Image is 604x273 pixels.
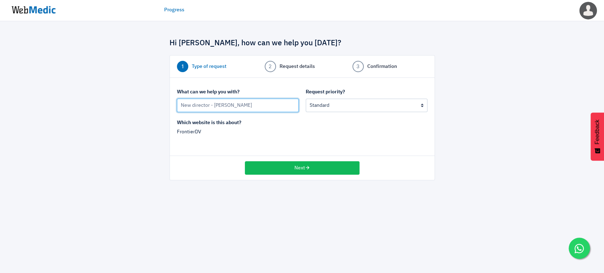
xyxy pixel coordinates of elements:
strong: Request priority? [306,89,345,94]
button: Feedback - Show survey [591,112,604,161]
p: FrontierDV [177,128,299,136]
strong: Which website is this about? [177,120,241,125]
span: Type of request [192,63,226,70]
a: 1 Type of request [177,61,252,72]
span: 2 [265,61,276,72]
button: Next [245,161,359,175]
span: Feedback [594,120,600,144]
a: 2 Request details [265,61,340,72]
span: Request details [280,63,315,70]
a: 3 Confirmation [352,61,427,72]
span: Confirmation [367,63,397,70]
span: 3 [352,61,364,72]
h4: Hi [PERSON_NAME], how can we help you [DATE]? [169,39,435,48]
strong: What can we help you with? [177,89,240,94]
a: Progress [164,6,184,14]
span: 1 [177,61,188,72]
